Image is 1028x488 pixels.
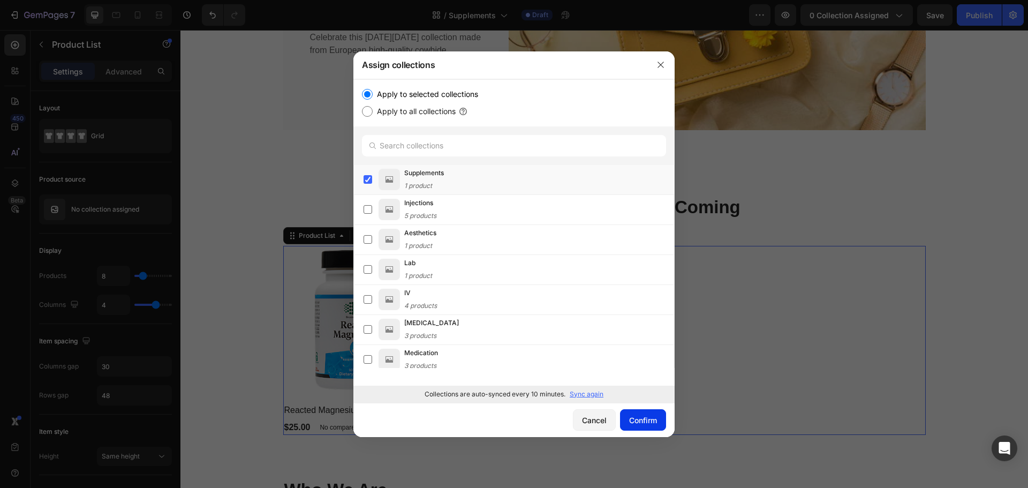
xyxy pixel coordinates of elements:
[379,289,400,310] img: product-img
[404,168,444,178] span: Supplements
[573,409,616,431] button: Cancel
[379,169,400,190] img: product-img
[582,415,607,426] div: Cancel
[404,272,432,280] span: 1 product
[404,302,437,310] span: 4 products
[130,1,310,27] p: Celebrate this [DATE][DATE] collection made from European high-quality cowhide.
[404,348,438,358] span: Medication
[629,415,657,426] div: Confirm
[404,198,433,208] span: Injections
[379,259,400,280] img: product-img
[404,182,432,190] span: 1 product
[206,225,242,235] p: No discount
[404,332,436,340] span: 3 products
[104,144,744,160] p: Gifts For Her Collection
[362,135,666,156] input: Search collections
[373,88,478,101] label: Apply to selected collections
[404,318,459,328] span: [MEDICAL_DATA]
[404,228,436,238] span: Aesthetics
[404,362,436,370] span: 3 products
[379,319,400,340] img: product-img
[379,349,400,370] img: product-img
[139,394,190,401] p: No compare price
[404,258,415,268] span: Lab
[425,389,565,399] p: Collections are auto-synced every 10 minutes.
[104,449,406,472] p: Who We Are
[104,166,744,189] p: The Holiday Season Are Coming
[373,105,456,118] label: Apply to all collections
[404,288,411,298] span: IV
[992,436,1017,461] div: Open Intercom Messenger
[620,409,666,431] button: Confirm
[379,229,400,250] img: product-img
[353,51,647,79] div: Assign collections
[404,242,432,250] span: 1 product
[103,390,131,405] div: $25.00
[404,212,436,220] span: 5 products
[103,373,252,388] h2: Reacted Magnesium
[570,389,603,399] p: Sync again
[379,199,400,220] img: product-img
[116,201,157,211] div: Product List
